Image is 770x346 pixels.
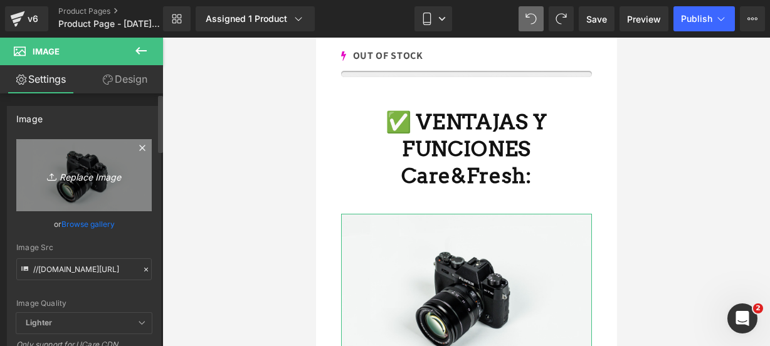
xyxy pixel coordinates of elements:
[61,213,115,235] a: Browse gallery
[519,6,544,31] button: Undo
[673,6,735,31] button: Publish
[681,14,712,24] span: Publish
[84,65,166,93] a: Design
[34,167,134,183] i: Replace Image
[25,11,41,27] div: v6
[58,19,160,29] span: Product Page - [DATE] 18:40:10
[16,243,152,252] div: Image Src
[26,318,52,327] b: Lighter
[33,46,60,56] span: Image
[586,13,607,26] span: Save
[206,13,305,25] div: Assigned 1 Product
[740,6,765,31] button: More
[70,71,231,150] strong: ✅ VENTAJAS Y FUNCIONES Care&Fresh:
[25,9,276,27] div: OUT OF STOCK
[753,303,763,313] span: 2
[163,6,191,31] a: New Library
[16,107,43,124] div: Image
[549,6,574,31] button: Redo
[58,6,184,16] a: Product Pages
[16,258,152,280] input: Link
[727,303,757,333] iframe: Intercom live chat
[5,6,48,31] a: v6
[620,6,668,31] a: Preview
[16,218,152,231] div: or
[16,299,152,308] div: Image Quality
[627,13,661,26] span: Preview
